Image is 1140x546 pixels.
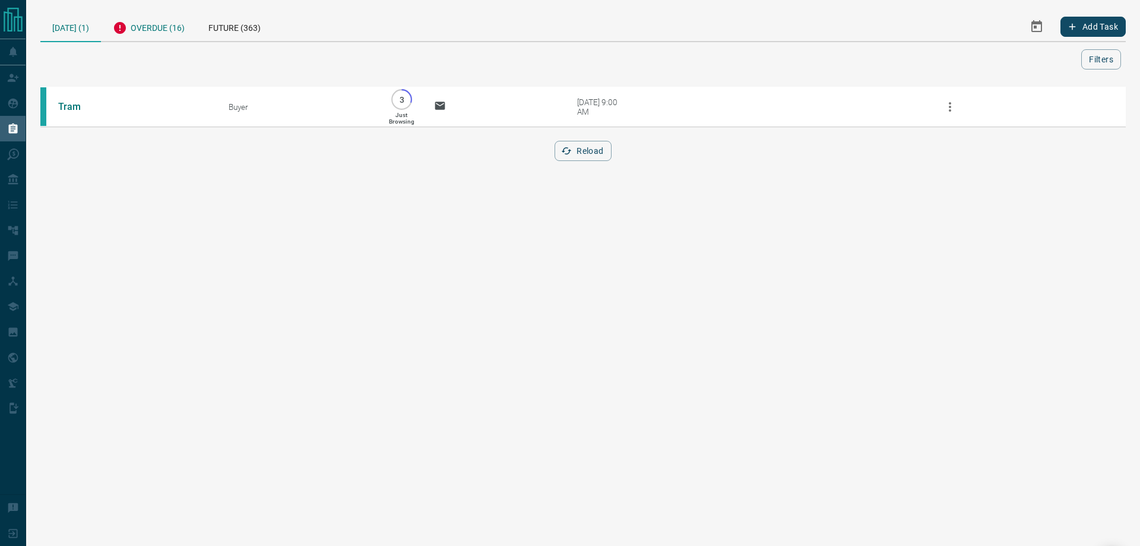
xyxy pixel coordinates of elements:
[1081,49,1121,70] button: Filters
[101,12,197,41] div: Overdue (16)
[229,102,369,112] div: Buyer
[397,95,406,104] p: 3
[555,141,611,161] button: Reload
[58,101,147,112] a: Tram
[1022,12,1051,41] button: Select Date Range
[40,12,101,42] div: [DATE] (1)
[389,112,414,125] p: Just Browsing
[1060,17,1126,37] button: Add Task
[577,97,628,116] div: [DATE] 9:00 AM
[40,87,46,126] div: condos.ca
[197,12,273,41] div: Future (363)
